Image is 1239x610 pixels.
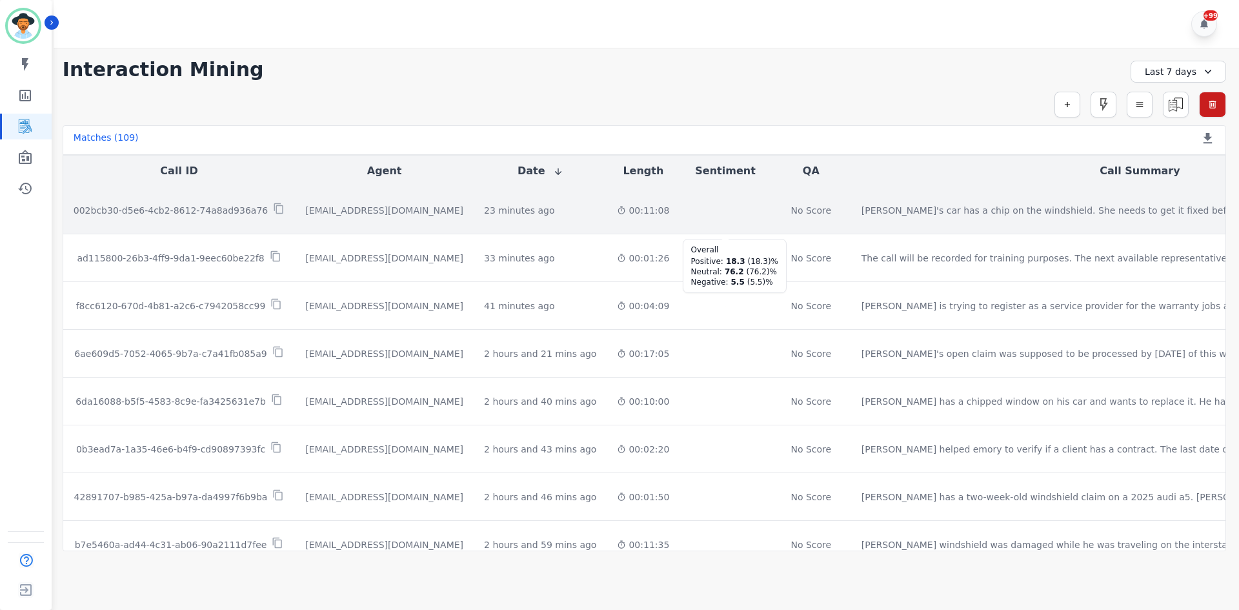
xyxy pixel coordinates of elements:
[791,443,831,456] div: No Score
[725,267,744,277] div: 76.2
[484,443,596,456] div: 2 hours and 43 mins ago
[77,252,264,265] p: ad115800-26b3-4ff9-9da1-9eec60be22f8
[484,300,554,312] div: 41 minutes ago
[74,491,268,503] p: 42891707-b985-425a-b97a-da4997f6b9ba
[160,163,197,179] button: Call ID
[726,256,745,267] div: 18.3
[791,538,831,551] div: No Score
[791,395,831,408] div: No Score
[305,395,463,408] div: [EMAIL_ADDRESS][DOMAIN_NAME]
[305,204,463,217] div: [EMAIL_ADDRESS][DOMAIN_NAME]
[305,347,463,360] div: [EMAIL_ADDRESS][DOMAIN_NAME]
[75,538,267,551] p: b7e5460a-ad44-4c31-ab06-90a2111d7fee
[305,300,463,312] div: [EMAIL_ADDRESS][DOMAIN_NAME]
[747,277,773,287] div: ( 5.5 )%
[617,443,669,456] div: 00:02:20
[484,204,554,217] div: 23 minutes ago
[1204,10,1218,21] div: +99
[484,395,596,408] div: 2 hours and 40 mins ago
[76,300,266,312] p: f8cc6120-670d-4b81-a2c6-c7942058cc99
[1131,61,1226,83] div: Last 7 days
[74,347,267,360] p: 6ae609d5-7052-4065-9b7a-c7a41fb085a9
[305,491,463,503] div: [EMAIL_ADDRESS][DOMAIN_NAME]
[484,347,596,360] div: 2 hours and 21 mins ago
[74,204,268,217] p: 002bcb30-d5e6-4cb2-8612-74a8ad936a76
[691,256,723,267] div: Positive:
[74,131,139,149] div: Matches ( 109 )
[305,538,463,551] div: [EMAIL_ADDRESS][DOMAIN_NAME]
[791,204,831,217] div: No Score
[305,252,463,265] div: [EMAIL_ADDRESS][DOMAIN_NAME]
[791,347,831,360] div: No Score
[305,443,463,456] div: [EMAIL_ADDRESS][DOMAIN_NAME]
[791,491,831,503] div: No Score
[63,58,264,81] h1: Interaction Mining
[623,163,663,179] button: Length
[747,267,778,277] div: ( 76.2 )%
[803,163,820,179] button: QA
[617,395,669,408] div: 00:10:00
[1100,163,1180,179] button: Call Summary
[747,256,778,267] div: ( 18.3 )%
[691,267,722,277] div: Neutral:
[76,443,265,456] p: 0b3ead7a-1a35-46e6-b4f9-cd90897393fc
[617,491,669,503] div: 00:01:50
[617,300,669,312] div: 00:04:09
[617,252,669,265] div: 00:01:26
[791,300,831,312] div: No Score
[695,163,755,179] button: Sentiment
[8,10,39,41] img: Bordered avatar
[691,277,729,287] div: Negative:
[484,538,596,551] div: 2 hours and 59 mins ago
[76,395,266,408] p: 6da16088-b5f5-4583-8c9e-fa3425631e7b
[367,163,402,179] button: Agent
[691,245,778,255] div: Overall
[484,491,596,503] div: 2 hours and 46 mins ago
[518,163,563,179] button: Date
[617,204,669,217] div: 00:11:08
[730,277,744,287] div: 5.5
[617,347,669,360] div: 00:17:05
[791,252,831,265] div: No Score
[617,538,669,551] div: 00:11:35
[484,252,554,265] div: 33 minutes ago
